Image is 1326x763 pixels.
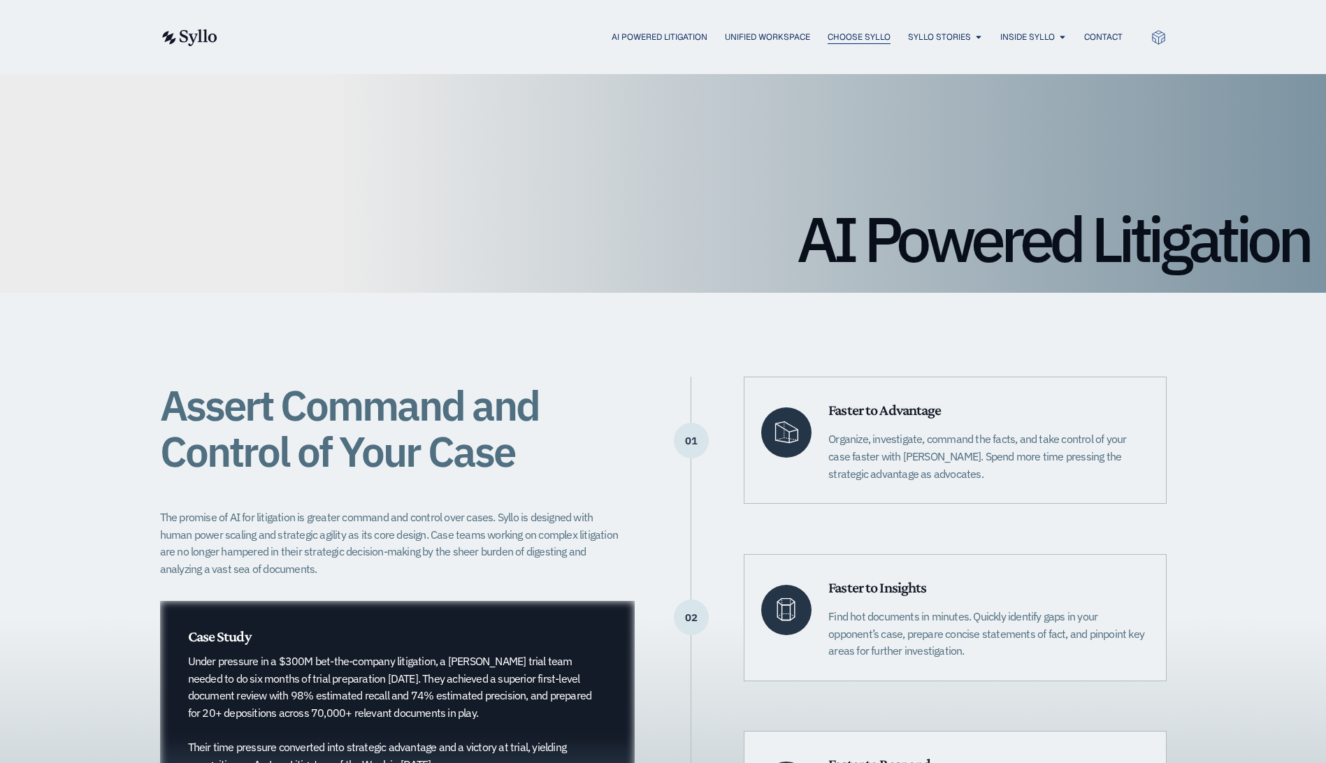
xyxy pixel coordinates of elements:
[828,430,1148,482] p: Organize, investigate, command the facts, and take control of your case faster with [PERSON_NAME]...
[160,29,217,46] img: syllo
[160,509,627,578] p: The promise of AI for litigation is greater command and control over cases. Syllo is designed wit...
[828,31,891,43] a: Choose Syllo
[1084,31,1123,43] a: Contact
[828,608,1148,660] p: Find hot documents in minutes. Quickly identify gaps in your opponent’s case, prepare concise sta...
[1000,31,1055,43] a: Inside Syllo
[674,617,709,618] p: 02
[908,31,971,43] a: Syllo Stories
[245,31,1123,44] nav: Menu
[674,440,709,442] p: 01
[188,627,251,645] span: Case Study
[828,579,926,596] span: Faster to Insights
[17,208,1309,270] h1: AI Powered Litigation
[828,401,941,419] span: Faster to Advantage
[725,31,810,43] a: Unified Workspace
[160,377,539,479] span: Assert Command and Control of Your Case
[245,31,1123,44] div: Menu Toggle
[612,31,707,43] a: AI Powered Litigation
